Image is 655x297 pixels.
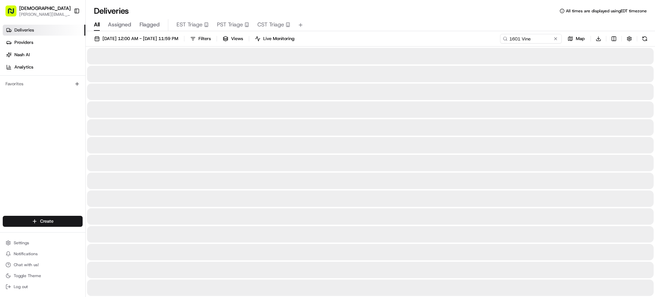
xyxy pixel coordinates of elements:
button: [DEMOGRAPHIC_DATA] [19,5,71,12]
button: Create [3,216,83,227]
input: Type to search [500,34,562,44]
span: PST Triage [217,21,243,29]
button: [PERSON_NAME][EMAIL_ADDRESS][DOMAIN_NAME] [19,12,71,17]
span: Create [40,218,53,224]
span: Live Monitoring [263,36,294,42]
button: Refresh [640,34,650,44]
div: Favorites [3,78,83,89]
span: Notifications [14,251,38,257]
span: Map [576,36,585,42]
span: EST Triage [177,21,203,29]
span: Settings [14,240,29,246]
button: [DATE] 12:00 AM - [DATE] 11:59 PM [91,34,181,44]
a: Analytics [3,62,85,73]
button: Settings [3,238,83,248]
span: Providers [14,39,33,46]
span: Log out [14,284,28,289]
button: Views [220,34,246,44]
span: Deliveries [14,27,34,33]
span: Chat with us! [14,262,39,268]
button: Live Monitoring [252,34,298,44]
button: Notifications [3,249,83,259]
span: CST Triage [257,21,284,29]
span: All times are displayed using EDT timezone [566,8,647,14]
span: Views [231,36,243,42]
h1: Deliveries [94,5,129,16]
button: Chat with us! [3,260,83,270]
button: [DEMOGRAPHIC_DATA][PERSON_NAME][EMAIL_ADDRESS][DOMAIN_NAME] [3,3,71,19]
a: Providers [3,37,85,48]
span: Assigned [108,21,131,29]
button: Filters [187,34,214,44]
span: Filters [198,36,211,42]
span: Nash AI [14,52,30,58]
span: [DATE] 12:00 AM - [DATE] 11:59 PM [102,36,178,42]
span: All [94,21,100,29]
span: Flagged [140,21,160,29]
button: Toggle Theme [3,271,83,281]
button: Log out [3,282,83,292]
button: Map [565,34,588,44]
span: Toggle Theme [14,273,41,279]
a: Nash AI [3,49,85,60]
a: Deliveries [3,25,85,36]
span: Analytics [14,64,33,70]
